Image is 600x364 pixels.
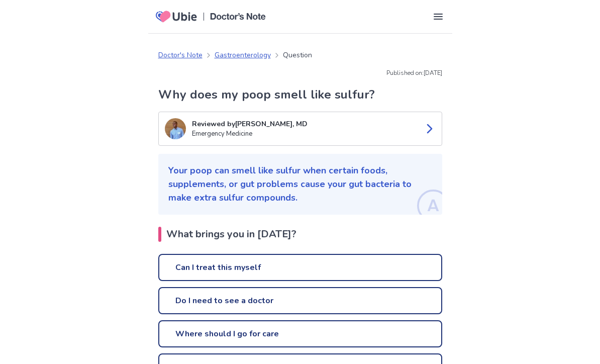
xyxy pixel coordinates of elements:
a: Do I need to see a doctor [158,287,442,314]
img: Tomas Diaz [165,118,186,139]
a: Doctor's Note [158,50,203,60]
a: Tomas DiazReviewed by[PERSON_NAME], MDEmergency Medicine [158,112,442,146]
a: Can I treat this myself [158,254,442,281]
p: Question [283,50,312,60]
h2: What brings you in [DATE]? [158,227,442,242]
p: Published on: [DATE] [158,68,442,77]
img: Doctors Note Logo [210,13,266,20]
p: Your poop can smell like sulfur when certain foods, supplements, or gut problems cause your gut b... [168,164,432,205]
a: Gastroenterology [215,50,271,60]
a: Where should I go for care [158,320,442,347]
p: Reviewed by [PERSON_NAME], MD [192,119,416,129]
nav: breadcrumb [158,50,312,60]
p: Emergency Medicine [192,129,416,139]
h1: Why does my poop smell like sulfur? [158,85,442,104]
